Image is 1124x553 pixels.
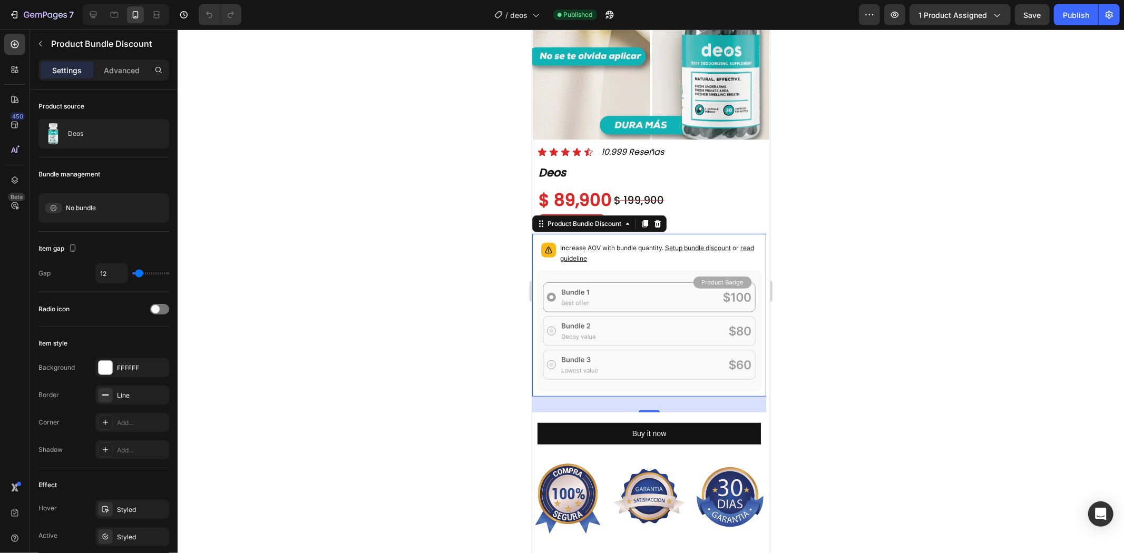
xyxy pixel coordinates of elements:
div: Open Intercom Messenger [1088,501,1113,527]
span: No bundle [66,203,96,213]
div: Effect [38,480,57,490]
div: Corner [38,418,60,427]
div: Add... [117,418,167,428]
p: Advanced [104,65,140,76]
div: Item gap [38,242,79,256]
div: Add... [117,446,167,455]
p: Deos [68,130,83,137]
span: 1 product assigned [918,9,987,21]
button: 7 [4,4,79,25]
input: Auto [96,264,128,283]
div: Shadow [38,445,63,455]
button: Publish [1054,4,1098,25]
div: 450 [10,112,25,121]
button: Save [1015,4,1050,25]
div: Styled [117,505,167,515]
div: Active [38,531,57,540]
span: Published [564,10,593,19]
img: product feature img [43,123,64,144]
p: 7 [69,8,74,21]
span: deos [511,9,528,21]
div: Styled [117,532,167,542]
div: Line [117,391,167,400]
p: Product Bundle Discount [51,37,165,50]
div: Product source [38,102,84,111]
span: / [506,9,509,21]
div: FFFFFF [117,363,167,373]
div: Gap [38,269,51,278]
button: 1 product assigned [910,4,1011,25]
div: Undo/Redo [199,4,241,25]
div: Radio icon [38,304,70,314]
div: Background [38,363,75,372]
div: Border [38,390,59,400]
span: Save [1024,11,1041,19]
div: Hover [38,503,57,513]
div: Bundle management [38,170,100,179]
div: Publish [1063,9,1089,21]
div: Beta [8,193,25,201]
div: Item style [38,339,67,348]
iframe: Design area [532,29,770,553]
p: Settings [52,65,82,76]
